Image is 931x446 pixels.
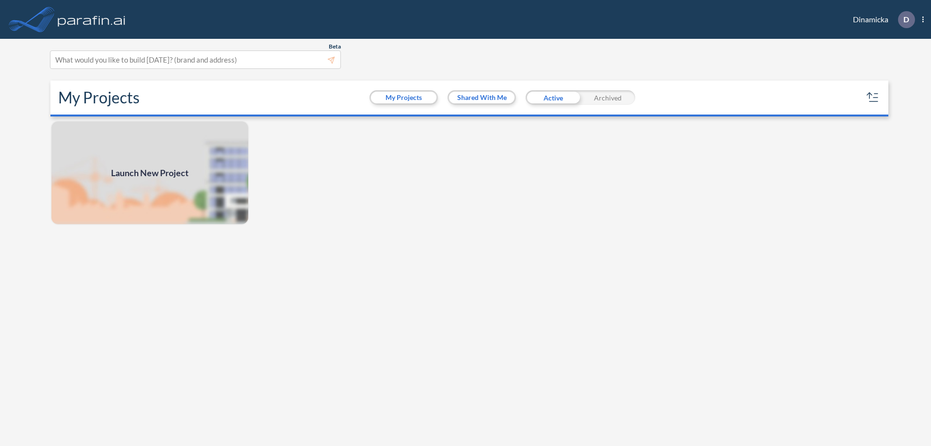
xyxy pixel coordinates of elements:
[111,166,189,180] span: Launch New Project
[526,90,580,105] div: Active
[371,92,436,103] button: My Projects
[329,43,341,50] span: Beta
[865,90,881,105] button: sort
[838,11,924,28] div: Dinamicka
[50,120,249,225] a: Launch New Project
[903,15,909,24] p: D
[449,92,514,103] button: Shared With Me
[56,10,128,29] img: logo
[50,120,249,225] img: add
[580,90,635,105] div: Archived
[58,88,140,107] h2: My Projects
